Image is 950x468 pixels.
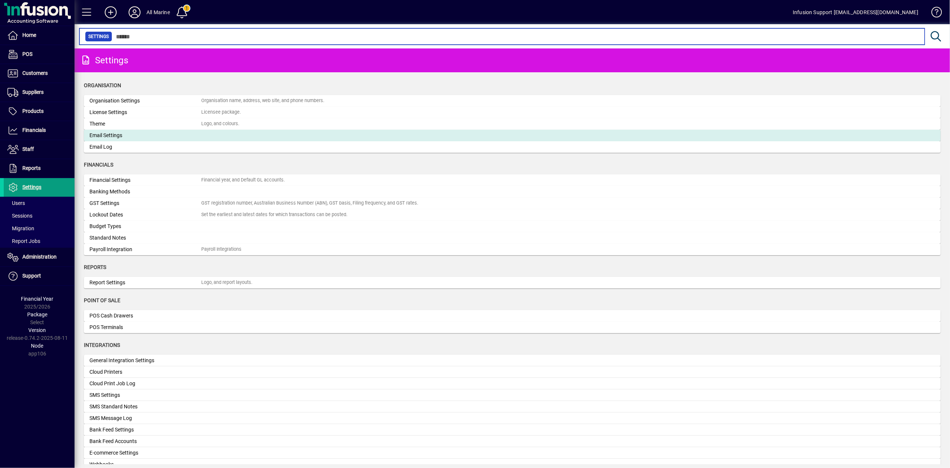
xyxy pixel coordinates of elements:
div: Email Settings [89,132,201,139]
a: Support [4,267,75,285]
a: GST SettingsGST registration number, Australian Business Number (ABN), GST basis, Filing frequenc... [84,197,941,209]
div: Banking Methods [89,188,201,196]
span: Administration [22,254,57,260]
a: Cloud Printers [84,366,941,378]
span: Report Jobs [7,238,40,244]
a: E-commerce Settings [84,447,941,459]
a: Payroll IntegrationPayroll Integrations [84,244,941,255]
span: Users [7,200,25,206]
a: Banking Methods [84,186,941,197]
div: License Settings [89,108,201,116]
div: SMS Settings [89,391,201,399]
span: Products [22,108,44,114]
div: Financial year, and Default GL accounts. [201,177,285,184]
button: Add [99,6,123,19]
a: Products [4,102,75,121]
a: Staff [4,140,75,159]
div: All Marine [146,6,170,18]
a: Administration [4,248,75,266]
a: Users [4,197,75,209]
div: Bank Feed Settings [89,426,201,434]
div: Cloud Print Job Log [89,380,201,388]
a: Standard Notes [84,232,941,244]
a: Knowledge Base [926,1,941,26]
span: Sessions [7,213,32,219]
a: SMS Message Log [84,412,941,424]
span: Package [27,312,47,317]
a: Sessions [4,209,75,222]
span: Support [22,273,41,279]
div: SMS Message Log [89,414,201,422]
a: Email Log [84,141,941,153]
div: Settings [80,54,128,66]
div: Financial Settings [89,176,201,184]
a: Suppliers [4,83,75,102]
div: Licensee package. [201,109,241,116]
div: SMS Standard Notes [89,403,201,411]
div: Bank Feed Accounts [89,437,201,445]
span: Customers [22,70,48,76]
a: Cloud Print Job Log [84,378,941,389]
a: Home [4,26,75,45]
div: E-commerce Settings [89,449,201,457]
a: Financials [4,121,75,140]
a: Lockout DatesSet the earliest and latest dates for which transactions can be posted. [84,209,941,221]
div: Infusion Support [EMAIL_ADDRESS][DOMAIN_NAME] [793,6,918,18]
a: SMS Standard Notes [84,401,941,412]
span: Integrations [84,342,120,348]
div: Lockout Dates [89,211,201,219]
span: POS [22,51,32,57]
div: Logo, and report layouts. [201,279,252,286]
button: Profile [123,6,146,19]
span: Organisation [84,82,121,88]
a: Organisation SettingsOrganisation name, address, web site, and phone numbers. [84,95,941,107]
a: ThemeLogo, and colours. [84,118,941,130]
a: Customers [4,64,75,83]
div: Logo, and colours. [201,120,239,127]
a: Financial SettingsFinancial year, and Default GL accounts. [84,174,941,186]
div: Payroll Integration [89,246,201,253]
a: POS Cash Drawers [84,310,941,322]
a: Report Jobs [4,235,75,247]
a: SMS Settings [84,389,941,401]
a: Budget Types [84,221,941,232]
span: Reports [84,264,106,270]
div: GST registration number, Australian Business Number (ABN), GST basis, Filing frequency, and GST r... [201,200,418,207]
span: Reports [22,165,41,171]
a: Bank Feed Settings [84,424,941,436]
span: Financial Year [21,296,54,302]
div: GST Settings [89,199,201,207]
div: Email Log [89,143,201,151]
a: Reports [4,159,75,178]
a: POS [4,45,75,64]
a: Migration [4,222,75,235]
div: General Integration Settings [89,357,201,364]
span: Staff [22,146,34,152]
div: POS Terminals [89,323,201,331]
div: Payroll Integrations [201,246,242,253]
span: Financials [22,127,46,133]
div: Cloud Printers [89,368,201,376]
span: Point of Sale [84,297,120,303]
span: Suppliers [22,89,44,95]
a: License SettingsLicensee package. [84,107,941,118]
span: Home [22,32,36,38]
a: POS Terminals [84,322,941,333]
a: Email Settings [84,130,941,141]
div: Theme [89,120,201,128]
div: Set the earliest and latest dates for which transactions can be posted. [201,211,347,218]
a: Bank Feed Accounts [84,436,941,447]
span: Financials [84,162,113,168]
div: Budget Types [89,222,201,230]
span: Settings [88,33,109,40]
div: Report Settings [89,279,201,287]
span: Node [31,343,44,349]
div: Organisation name, address, web site, and phone numbers. [201,97,324,104]
div: POS Cash Drawers [89,312,201,320]
div: Standard Notes [89,234,201,242]
span: Version [29,327,46,333]
a: General Integration Settings [84,355,941,366]
span: Settings [22,184,41,190]
span: Migration [7,225,34,231]
div: Organisation Settings [89,97,201,105]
